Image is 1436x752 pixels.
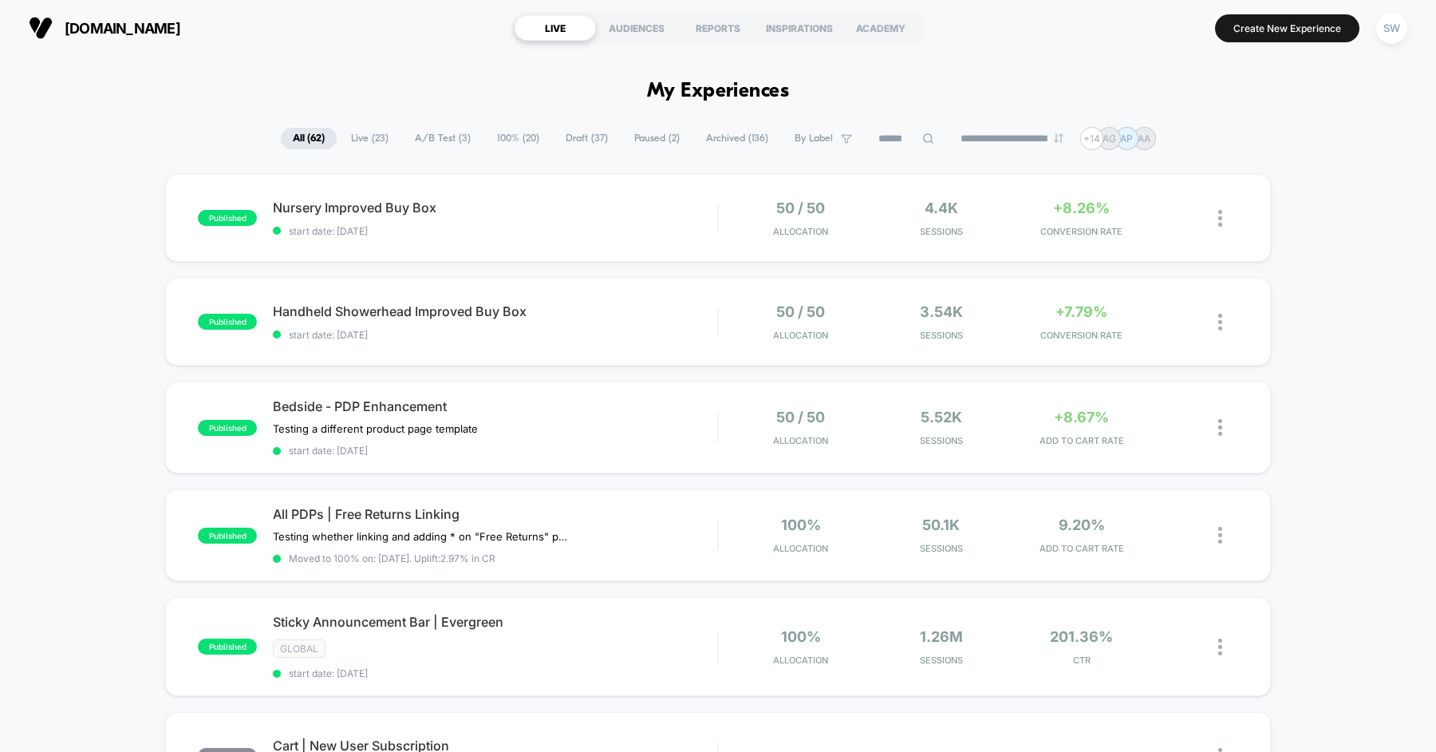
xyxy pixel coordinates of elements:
[29,16,53,40] img: Visually logo
[273,614,717,630] span: Sticky Announcement Bar | Evergreen
[1218,210,1222,227] img: close
[1059,517,1105,533] span: 9.20%
[840,15,921,41] div: ACADEMY
[273,398,717,414] span: Bedside - PDP Enhancement
[1054,409,1109,425] span: +8.67%
[273,445,717,457] span: start date: [DATE]
[273,506,717,522] span: All PDPs | Free Returns Linking
[198,420,257,436] span: published
[773,655,828,666] span: Allocation
[1218,419,1222,436] img: close
[1120,133,1133,144] p: AP
[1016,435,1148,446] span: ADD TO CART RATE
[773,435,828,446] span: Allocation
[875,435,1008,446] span: Sessions
[1016,543,1148,554] span: ADD TO CART RATE
[1218,314,1222,330] img: close
[875,330,1008,341] span: Sessions
[773,543,828,554] span: Allocation
[773,226,828,237] span: Allocation
[922,517,960,533] span: 50.1k
[875,543,1008,554] span: Sessions
[339,128,400,149] span: Live ( 23 )
[647,80,790,103] h1: My Experiences
[1080,127,1103,150] div: + 14
[921,409,962,425] span: 5.52k
[920,303,963,320] span: 3.54k
[677,15,759,41] div: REPORTS
[776,409,825,425] span: 50 / 50
[289,552,495,564] span: Moved to 100% on: [DATE] . Uplift: 2.97% in CR
[1016,655,1148,666] span: CTR
[759,15,840,41] div: INSPIRATIONS
[273,225,717,237] span: start date: [DATE]
[65,20,180,37] span: [DOMAIN_NAME]
[554,128,620,149] span: Draft ( 37 )
[1376,13,1407,44] div: SW
[1050,628,1113,645] span: 201.36%
[596,15,677,41] div: AUDIENCES
[403,128,483,149] span: A/B Test ( 3 )
[515,15,596,41] div: LIVE
[773,330,828,341] span: Allocation
[920,628,963,645] span: 1.26M
[776,200,825,216] span: 50 / 50
[273,200,717,216] span: Nursery Improved Buy Box
[875,226,1008,237] span: Sessions
[925,200,958,216] span: 4.4k
[281,128,337,149] span: All ( 62 )
[1103,133,1116,144] p: AG
[273,639,325,658] span: GLOBAL
[622,128,692,149] span: Paused ( 2 )
[24,15,185,41] button: [DOMAIN_NAME]
[1371,12,1412,45] button: SW
[875,655,1008,666] span: Sessions
[1016,330,1148,341] span: CONVERSION RATE
[1055,303,1107,320] span: +7.79%
[776,303,825,320] span: 50 / 50
[198,528,257,544] span: published
[1138,133,1150,144] p: AA
[1053,200,1110,216] span: +8.26%
[795,133,833,144] span: By Label
[273,303,717,319] span: Handheld Showerhead Improved Buy Box
[694,128,780,149] span: Archived ( 136 )
[1054,133,1063,143] img: end
[1016,226,1148,237] span: CONVERSION RATE
[198,639,257,655] span: published
[781,517,821,533] span: 100%
[1218,639,1222,655] img: close
[273,422,478,435] span: Testing a different product page template
[781,628,821,645] span: 100%
[485,128,551,149] span: 100% ( 20 )
[273,530,569,543] span: Testing whether linking and adding * on "Free Returns" plays a role in ATC Rate & CVR
[198,314,257,330] span: published
[1218,527,1222,544] img: close
[1215,14,1359,42] button: Create New Experience
[273,667,717,679] span: start date: [DATE]
[198,210,257,226] span: published
[273,329,717,341] span: start date: [DATE]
